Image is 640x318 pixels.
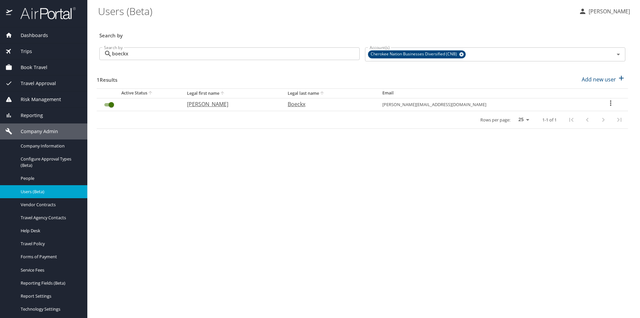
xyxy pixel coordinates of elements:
th: Legal first name [182,88,283,98]
p: 1-1 of 1 [542,118,557,122]
table: User Search Table [97,88,628,129]
button: sort [147,90,154,96]
p: Boeckx [288,100,369,108]
button: [PERSON_NAME] [576,5,633,17]
span: Cherokee Nation Businesses Diversified (CNB) [368,51,461,58]
span: Travel Policy [21,241,79,247]
span: Travel Approval [12,80,56,87]
span: Vendor Contracts [21,202,79,208]
p: [PERSON_NAME] [187,100,275,108]
h3: Search by [99,28,625,39]
span: Users (Beta) [21,189,79,195]
button: sort [219,90,226,97]
p: Rows per page: [480,118,510,122]
span: Travel Agency Contacts [21,215,79,221]
span: Help Desk [21,228,79,234]
img: icon-airportal.png [6,7,13,20]
span: People [21,175,79,182]
th: Active Status [97,88,182,98]
input: Search by name or email [112,47,360,60]
p: [PERSON_NAME] [587,7,630,15]
button: Open [614,50,623,59]
span: Service Fees [21,267,79,273]
td: [PERSON_NAME][EMAIL_ADDRESS][DOMAIN_NAME] [377,98,593,111]
span: Report Settings [21,293,79,299]
select: rows per page [513,115,532,125]
span: Technology Settings [21,306,79,312]
th: Legal last name [282,88,377,98]
span: Forms of Payment [21,254,79,260]
img: airportal-logo.png [13,7,76,20]
h3: 1 Results [97,72,117,84]
th: Email [377,88,593,98]
button: Add new user [579,72,628,87]
span: Trips [12,48,32,55]
span: Company Information [21,143,79,149]
h1: Users (Beta) [98,1,573,21]
p: Add new user [582,75,616,83]
span: Dashboards [12,32,48,39]
button: sort [319,90,326,97]
div: Cherokee Nation Businesses Diversified (CNB) [368,50,466,58]
span: Company Admin [12,128,58,135]
span: Reporting Fields (Beta) [21,280,79,286]
span: Configure Approval Types (Beta) [21,156,79,169]
span: Reporting [12,112,43,119]
span: Book Travel [12,64,47,71]
span: Risk Management [12,96,61,103]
